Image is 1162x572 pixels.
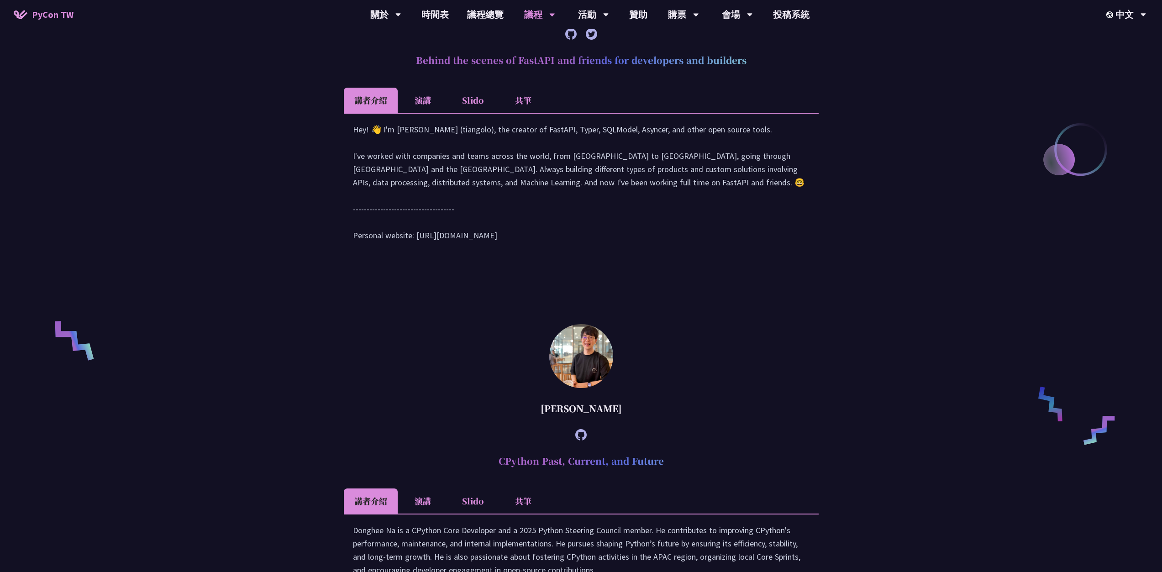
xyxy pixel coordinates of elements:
div: [PERSON_NAME] [344,395,819,422]
h2: Behind the scenes of FastAPI and friends for developers and builders [344,47,819,74]
li: 講者介紹 [344,488,398,514]
li: 共筆 [498,488,548,514]
li: 演講 [398,88,448,113]
img: Home icon of PyCon TW 2025 [14,10,27,19]
li: 共筆 [498,88,548,113]
h2: CPython Past, Current, and Future [344,447,819,475]
li: 演講 [398,488,448,514]
div: Hey! 👋 I'm [PERSON_NAME] (tiangolo), the creator of FastAPI, Typer, SQLModel, Asyncer, and other ... [353,123,810,251]
li: Slido [448,488,498,514]
li: 講者介紹 [344,88,398,113]
img: Locale Icon [1106,11,1115,18]
span: PyCon TW [32,8,74,21]
a: PyCon TW [5,3,83,26]
img: Donghee Na [549,324,613,388]
li: Slido [448,88,498,113]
